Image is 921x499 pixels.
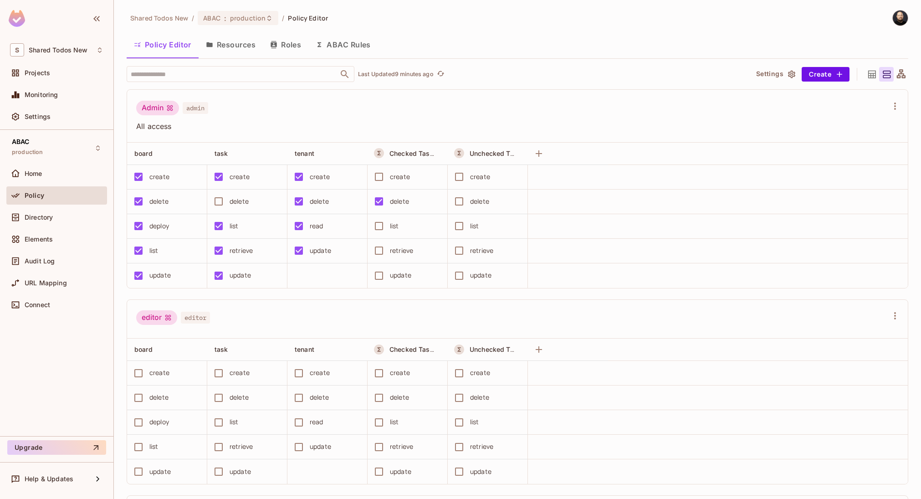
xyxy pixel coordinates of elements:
[149,368,169,378] div: create
[230,467,251,477] div: update
[149,392,169,402] div: delete
[374,345,384,355] button: A Resource Set is a dynamically conditioned resource, defined by real-time criteria.
[752,67,798,82] button: Settings
[390,221,399,231] div: list
[149,172,169,182] div: create
[25,69,50,77] span: Projects
[12,138,30,145] span: ABAC
[130,14,188,22] span: the active workspace
[9,10,25,27] img: SReyMgAAAABJRU5ErkJggg==
[390,196,409,206] div: delete
[470,172,490,182] div: create
[358,71,434,78] p: Last Updated 9 minutes ago
[215,149,228,157] span: task
[454,345,464,355] button: A Resource Set is a dynamically conditioned resource, defined by real-time criteria.
[390,392,409,402] div: delete
[802,67,849,82] button: Create
[25,113,51,120] span: Settings
[149,270,171,280] div: update
[295,345,314,353] span: tenant
[374,148,384,158] button: A Resource Set is a dynamically conditioned resource, defined by real-time criteria.
[338,68,351,81] button: Open
[454,148,464,158] button: A Resource Set is a dynamically conditioned resource, defined by real-time criteria.
[390,246,413,256] div: retrieve
[25,279,67,287] span: URL Mapping
[310,221,323,231] div: read
[134,345,153,353] span: board
[230,417,239,427] div: list
[308,33,378,56] button: ABAC Rules
[25,257,55,265] span: Audit Log
[149,196,169,206] div: delete
[230,442,253,452] div: retrieve
[136,121,888,131] span: All access
[470,442,493,452] div: retrieve
[282,14,284,22] li: /
[470,467,491,477] div: update
[203,14,220,22] span: ABAC
[127,33,199,56] button: Policy Editor
[230,221,239,231] div: list
[25,214,53,221] span: Directory
[25,301,50,309] span: Connect
[7,440,106,455] button: Upgrade
[310,417,323,427] div: read
[149,221,169,231] div: deploy
[389,149,437,158] span: Checked Tasks
[470,270,491,280] div: update
[437,70,445,79] span: refresh
[25,91,58,98] span: Monitoring
[389,345,437,354] span: Checked Tasks
[310,246,331,256] div: update
[893,10,908,26] img: Thomas kirk
[470,345,525,354] span: Unchecked Tasks
[470,417,479,427] div: list
[183,102,208,114] span: admin
[29,46,87,54] span: Workspace: Shared Todos New
[263,33,308,56] button: Roles
[310,368,330,378] div: create
[390,467,411,477] div: update
[435,69,446,80] button: refresh
[470,246,493,256] div: retrieve
[25,236,53,243] span: Elements
[310,392,329,402] div: delete
[149,467,171,477] div: update
[390,172,410,182] div: create
[230,392,249,402] div: delete
[136,101,179,115] div: Admin
[230,368,250,378] div: create
[310,172,330,182] div: create
[230,246,253,256] div: retrieve
[390,368,410,378] div: create
[470,196,489,206] div: delete
[310,196,329,206] div: delete
[390,417,399,427] div: list
[434,69,446,80] span: Click to refresh data
[25,170,42,177] span: Home
[230,270,251,280] div: update
[199,33,263,56] button: Resources
[149,246,159,256] div: list
[310,442,331,452] div: update
[295,149,314,157] span: tenant
[149,417,169,427] div: deploy
[136,310,177,325] div: editor
[470,392,489,402] div: delete
[224,15,227,22] span: :
[181,312,210,324] span: editor
[25,192,44,199] span: Policy
[25,475,73,483] span: Help & Updates
[10,43,24,57] span: S
[192,14,194,22] li: /
[230,172,250,182] div: create
[12,149,43,156] span: production
[470,221,479,231] div: list
[470,149,525,158] span: Unchecked Tasks
[230,14,266,22] span: production
[390,442,413,452] div: retrieve
[470,368,490,378] div: create
[215,345,228,353] span: task
[230,196,249,206] div: delete
[390,270,411,280] div: update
